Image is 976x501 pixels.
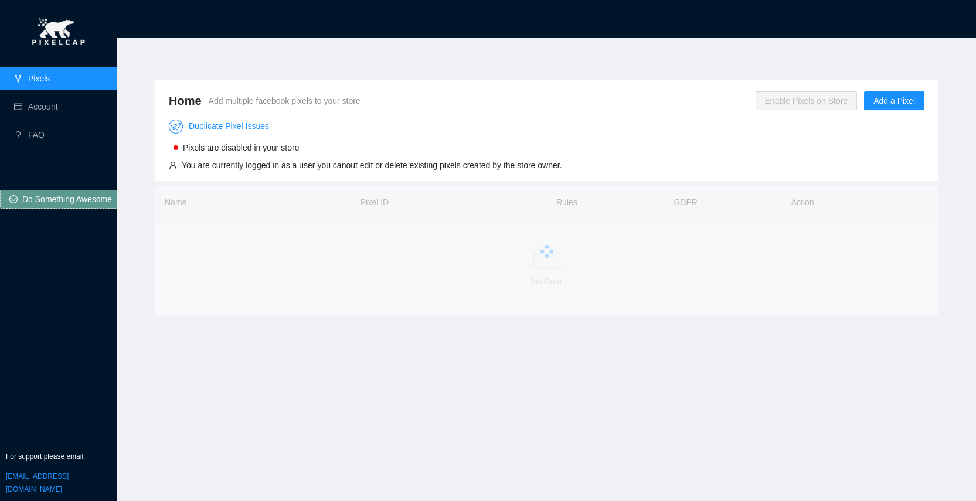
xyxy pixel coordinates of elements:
[6,472,69,493] a: [EMAIL_ADDRESS][DOMAIN_NAME]
[9,195,18,205] span: smile
[24,12,93,53] img: pixel-cap.png
[873,94,915,107] span: Add a Pixel
[28,130,45,139] a: FAQ
[209,94,361,107] span: Add multiple facebook pixels to your store
[28,102,58,111] a: Account
[169,120,183,134] img: Duplicate Pixel Issues
[169,161,177,169] span: user
[182,159,562,172] div: You are currently logged in as a user you canout edit or delete existing pixels created by the st...
[169,91,202,110] span: Home
[28,74,50,83] a: Pixels
[864,91,924,110] button: Add a Pixel
[169,121,269,131] a: Duplicate Pixel Issues
[6,451,111,462] p: For support please email:
[183,143,299,152] span: Pixels are disabled in your store
[22,193,112,206] span: Do Something Awesome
